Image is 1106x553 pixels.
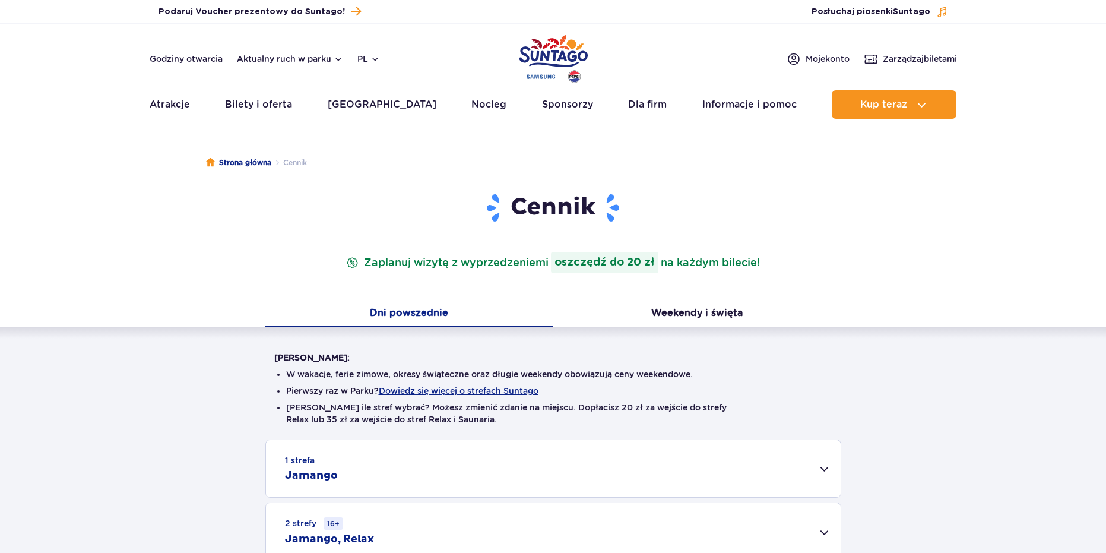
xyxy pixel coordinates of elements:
[883,53,957,65] span: Zarządzaj biletami
[628,90,667,119] a: Dla firm
[519,30,588,84] a: Park of Poland
[864,52,957,66] a: Zarządzajbiletami
[357,53,380,65] button: pl
[225,90,292,119] a: Bilety i oferta
[471,90,506,119] a: Nocleg
[286,368,820,380] li: W wakacje, ferie zimowe, okresy świąteczne oraz długie weekendy obowiązują ceny weekendowe.
[237,54,343,64] button: Aktualny ruch w parku
[285,469,338,483] h2: Jamango
[274,192,832,223] h1: Cennik
[150,90,190,119] a: Atrakcje
[344,252,762,273] p: Zaplanuj wizytę z wyprzedzeniem na każdym bilecie!
[265,302,553,327] button: Dni powszednie
[286,385,820,397] li: Pierwszy raz w Parku?
[379,386,538,396] button: Dowiedz się więcej o strefach Suntago
[860,99,907,110] span: Kup teraz
[285,517,343,530] small: 2 strefy
[274,353,350,362] strong: [PERSON_NAME]:
[206,157,271,169] a: Strona główna
[806,53,850,65] span: Moje konto
[787,52,850,66] a: Mojekonto
[286,402,820,425] li: [PERSON_NAME] ile stref wybrać? Możesz zmienić zdanie na miejscu. Dopłacisz 20 zł za wejście do s...
[159,4,361,20] a: Podaruj Voucher prezentowy do Suntago!
[812,6,948,18] button: Posłuchaj piosenkiSuntago
[702,90,797,119] a: Informacje i pomoc
[553,302,841,327] button: Weekendy i święta
[285,532,374,546] h2: Jamango, Relax
[285,454,315,466] small: 1 strefa
[271,157,307,169] li: Cennik
[328,90,436,119] a: [GEOGRAPHIC_DATA]
[812,6,930,18] span: Posłuchaj piosenki
[893,8,930,16] span: Suntago
[542,90,593,119] a: Sponsorzy
[324,517,343,530] small: 16+
[551,252,658,273] strong: oszczędź do 20 zł
[159,6,345,18] span: Podaruj Voucher prezentowy do Suntago!
[832,90,956,119] button: Kup teraz
[150,53,223,65] a: Godziny otwarcia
